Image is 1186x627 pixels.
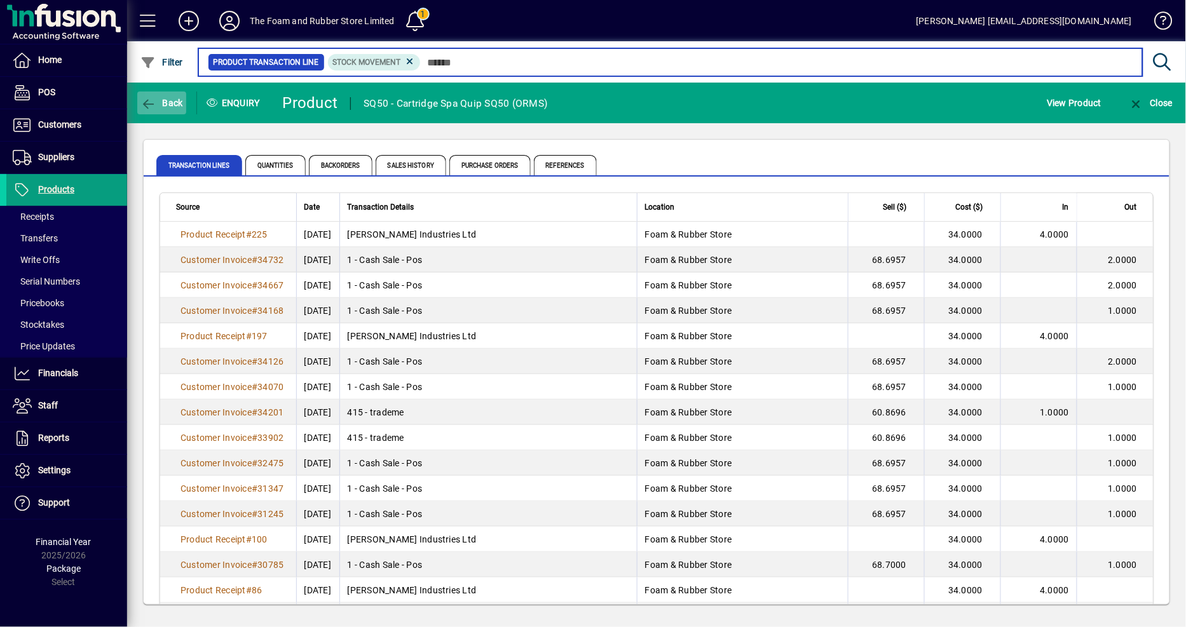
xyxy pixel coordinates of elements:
span: Customer Invoice [181,255,252,265]
span: Cost ($) [955,200,983,214]
a: Staff [6,390,127,422]
td: 34.0000 [924,501,1000,527]
td: [DATE] [296,222,339,247]
span: # [252,433,257,443]
span: Reports [38,433,69,443]
span: Out [1125,200,1137,214]
a: Customer Invoice#34732 [176,253,289,267]
a: Customer Invoice#34168 [176,304,289,318]
app-page-header-button: Close enquiry [1115,91,1186,114]
span: Foam & Rubber Store [645,356,732,367]
a: Customer Invoice#34667 [176,278,289,292]
span: # [252,483,257,494]
div: Product [283,93,338,113]
td: 34.0000 [924,222,1000,247]
span: Source [176,200,200,214]
span: Backorders [309,155,372,175]
a: Customer Invoice#34070 [176,380,289,394]
span: 225 [252,229,268,239]
div: Sell ($) [856,200,918,214]
span: 4.0000 [1040,229,1070,239]
td: 68.6957 [848,450,924,476]
div: Cost ($) [932,200,994,214]
a: Customer Invoice#30785 [176,558,289,572]
span: 1.0000 [1108,382,1138,392]
span: 34732 [257,255,283,265]
span: 34201 [257,407,283,417]
a: Pricebooks [6,292,127,314]
span: Customer Invoice [181,433,252,443]
span: Foam & Rubber Store [645,483,732,494]
span: Foam & Rubber Store [645,255,732,265]
a: Stocktakes [6,314,127,335]
span: 1.0000 [1040,407,1070,417]
span: Foam & Rubber Store [645,229,732,239]
span: Filter [140,57,183,67]
span: Customers [38,119,81,130]
span: Product Transaction Line [214,56,319,69]
td: 68.6957 [848,501,924,527]
span: 4.0000 [1040,585,1070,595]
span: Foam & Rubber Store [645,382,732,392]
mat-chip: Product Transaction Type: Stock movement [328,54,421,71]
span: # [252,382,257,392]
span: Serial Numbers [13,276,80,287]
span: 34070 [257,382,283,392]
span: 1.0000 [1108,433,1138,443]
span: Package [46,563,81,574]
span: Pricebooks [13,298,64,308]
span: Product Receipt [181,331,246,341]
span: # [252,560,257,570]
span: Date [304,200,320,214]
span: Location [645,200,675,214]
a: Customer Invoice#34201 [176,405,289,419]
span: Suppliers [38,152,74,162]
span: Staff [38,400,58,410]
td: [DATE] [296,374,339,400]
a: Transfers [6,227,127,249]
span: 1.0000 [1108,560,1138,570]
span: 34168 [257,306,283,316]
span: Home [38,55,62,65]
a: Customer Invoice#34126 [176,354,289,368]
span: Customer Invoice [181,407,252,417]
td: [DATE] [296,425,339,450]
td: [DATE] [296,501,339,527]
span: Customer Invoice [181,458,252,468]
td: [DATE] [296,247,339,273]
span: 31245 [257,509,283,519]
button: Filter [137,51,186,74]
span: 32475 [257,458,283,468]
span: Foam & Rubber Store [645,534,732,544]
span: Foam & Rubber Store [645,585,732,595]
td: 34.0000 [924,273,1000,298]
span: # [252,306,257,316]
span: # [246,585,252,595]
td: 68.7000 [848,552,924,577]
span: Products [38,184,74,194]
td: [PERSON_NAME] Industries Ltd [339,222,637,247]
td: 60.8696 [848,400,924,425]
span: Product Receipt [181,585,246,595]
span: Back [140,98,183,108]
span: # [252,458,257,468]
td: 68.6957 [848,476,924,501]
td: [PERSON_NAME] Industries Ltd [339,527,637,552]
span: Foam & Rubber Store [645,560,732,570]
td: [DATE] [296,527,339,552]
span: 1.0000 [1108,483,1138,494]
span: Stocktakes [13,320,64,330]
span: Customer Invoice [181,280,252,290]
span: Stock movement [333,58,401,67]
span: Close [1128,98,1173,108]
span: 2.0000 [1108,280,1138,290]
span: Financial Year [36,537,92,547]
a: Suppliers [6,142,127,173]
td: [PERSON_NAME] Industries Ltd [339,577,637,603]
span: Transfers [13,233,58,243]
span: Sell ($) [883,200,906,214]
span: 2.0000 [1108,356,1138,367]
span: # [246,534,252,544]
td: 1 - Cash Sale - Pos [339,273,637,298]
td: [DATE] [296,577,339,603]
